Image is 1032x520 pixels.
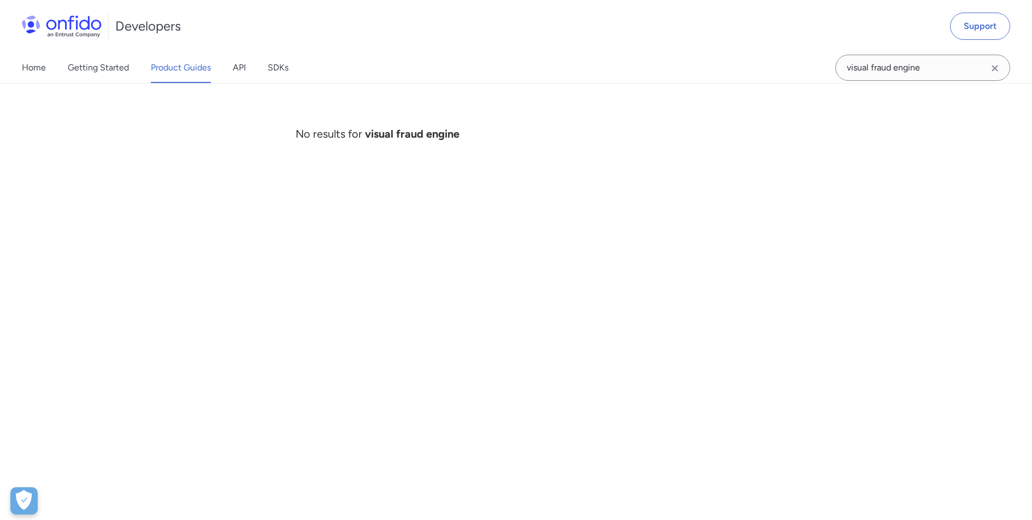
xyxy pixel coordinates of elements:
a: Support [950,13,1010,40]
img: Onfido Logo [22,15,102,37]
a: API [233,52,246,83]
a: Getting Started [68,52,129,83]
div: Cookie Preferences [10,487,38,515]
h1: Developers [115,17,181,35]
input: Onfido search input field [835,55,1010,81]
span: No results for [296,127,459,140]
a: Home [22,52,46,83]
button: Open Preferences [10,487,38,515]
a: SDKs [268,52,288,83]
svg: Clear search field button [988,62,1001,75]
b: visual fraud engine [362,127,459,140]
a: Product Guides [151,52,211,83]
